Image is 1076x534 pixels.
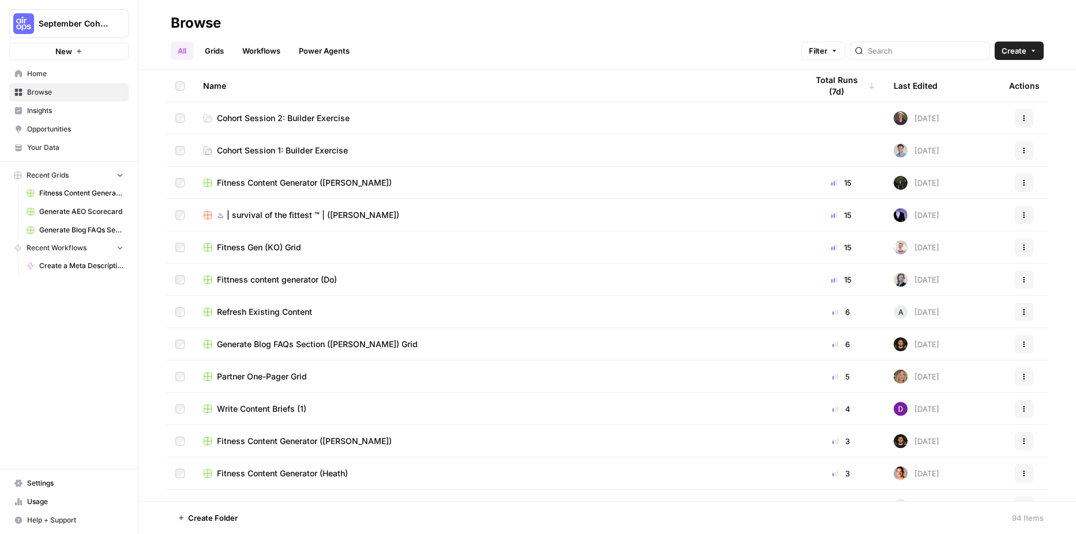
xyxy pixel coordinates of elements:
[894,370,939,383] div: [DATE]
[894,370,908,383] img: 8rfigfr8trd3cogh2dvqan1u3q31
[217,306,312,318] span: Refresh Existing Content
[894,240,939,254] div: [DATE]
[807,274,875,285] div: 15
[807,177,875,189] div: 15
[235,42,287,60] a: Workflows
[894,70,938,101] div: Last Edited
[217,403,306,415] span: Write Content Briefs (1)
[807,70,875,101] div: Total Runs (7d)
[27,69,123,79] span: Home
[217,177,392,189] span: Fitness Content Generator ([PERSON_NAME])
[171,42,193,60] a: All
[807,339,875,350] div: 6
[897,500,904,512] span: M
[894,434,908,448] img: yb40j7jvyap6bv8k3d2kukw6raee
[39,18,108,29] span: September Cohort
[894,208,908,222] img: gx5re2im8333ev5sz1r7isrbl6e6
[809,45,827,57] span: Filter
[203,274,789,285] a: Fittness content generator (Do)
[13,13,34,34] img: September Cohort Logo
[894,240,908,254] img: rnewfn8ozkblbv4ke1ie5hzqeirw
[807,500,875,512] div: 3
[21,184,129,202] a: Fitness Content Generator (Micah)
[21,202,129,221] a: Generate AEO Scorecard
[27,170,69,180] span: Recent Grids
[894,144,939,157] div: [DATE]
[9,120,129,138] a: Opportunities
[9,239,129,257] button: Recent Workflows
[171,14,221,32] div: Browse
[198,42,231,60] a: Grids
[203,177,789,189] a: Fitness Content Generator ([PERSON_NAME])
[21,221,129,239] a: Generate Blog FAQs Section ([PERSON_NAME]) Grid
[203,435,789,447] a: Fitness Content Generator ([PERSON_NAME])
[217,468,348,479] span: Fitness Content Generator (Heath)
[39,261,123,271] span: Create a Meta Description ([PERSON_NAME])
[217,339,418,350] span: Generate Blog FAQs Section ([PERSON_NAME]) Grid
[9,167,129,184] button: Recent Grids
[995,42,1044,60] button: Create
[203,70,789,101] div: Name
[203,112,789,124] a: Cohort Session 2: Builder Exercise
[894,176,908,190] img: k4mb3wfmxkkgbto4d7hszpobafmc
[9,101,129,120] a: Insights
[27,478,123,488] span: Settings
[203,500,789,512] a: Fitness Content Generator ([PERSON_NAME])
[894,467,908,480] img: 3d8pdhys1cqbz9tnb8hafvyhrehi
[188,512,238,524] span: Create Folder
[217,371,307,382] span: Partner One-Pager Grid
[894,499,939,513] div: [DATE]
[203,145,789,156] a: Cohort Session 1: Builder Exercise
[55,46,72,57] span: New
[217,274,337,285] span: Fittness content generator (Do)
[21,257,129,275] a: Create a Meta Description ([PERSON_NAME])
[203,306,789,318] a: Refresh Existing Content
[203,209,789,221] a: ♨︎ | survival of the fittest ™ | ([PERSON_NAME])
[807,371,875,382] div: 5
[203,242,789,253] a: Fitness Gen (KO) Grid
[807,242,875,253] div: 15
[894,305,939,319] div: [DATE]
[27,87,123,97] span: Browse
[894,337,939,351] div: [DATE]
[868,45,985,57] input: Search
[807,209,875,221] div: 15
[27,243,87,253] span: Recent Workflows
[898,306,903,318] span: A
[171,509,245,527] button: Create Folder
[807,306,875,318] div: 6
[203,371,789,382] a: Partner One-Pager Grid
[894,176,939,190] div: [DATE]
[894,337,908,351] img: yb40j7jvyap6bv8k3d2kukw6raee
[807,435,875,447] div: 3
[894,111,939,125] div: [DATE]
[894,273,939,287] div: [DATE]
[894,402,939,416] div: [DATE]
[894,273,908,287] img: 2n4aznk1nq3j315p2jgzsow27iki
[27,497,123,507] span: Usage
[217,435,392,447] span: Fitness Content Generator ([PERSON_NAME])
[894,402,908,416] img: x87odwm75j6mrgqvqpjakro4pmt4
[9,474,129,492] a: Settings
[9,9,129,38] button: Workspace: September Cohort
[217,112,350,124] span: Cohort Session 2: Builder Exercise
[9,43,129,60] button: New
[9,138,129,157] a: Your Data
[217,209,399,221] span: ♨︎ | survival of the fittest ™ | ([PERSON_NAME])
[203,403,789,415] a: Write Content Briefs (1)
[27,124,123,134] span: Opportunities
[894,208,939,222] div: [DATE]
[217,500,392,512] span: Fitness Content Generator ([PERSON_NAME])
[217,145,348,156] span: Cohort Session 1: Builder Exercise
[27,142,123,153] span: Your Data
[9,65,129,83] a: Home
[292,42,357,60] a: Power Agents
[39,206,123,217] span: Generate AEO Scorecard
[894,144,908,157] img: jfqs3079v2d0ynct2zz6w6q7w8l7
[203,339,789,350] a: Generate Blog FAQs Section ([PERSON_NAME]) Grid
[807,468,875,479] div: 3
[894,467,939,480] div: [DATE]
[1002,45,1026,57] span: Create
[807,403,875,415] div: 4
[27,515,123,525] span: Help + Support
